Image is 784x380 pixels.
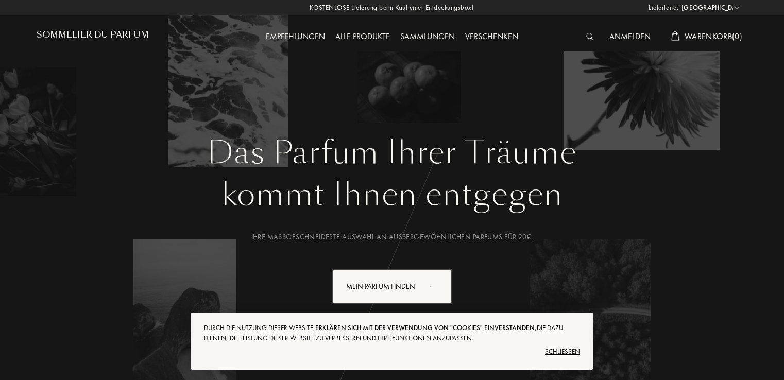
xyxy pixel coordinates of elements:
img: cart_white.svg [671,31,679,41]
div: Durch die Nutzung dieser Website, die dazu dienen, die Leistung dieser Website zu verbessern und ... [204,323,580,343]
a: Empfehlungen [261,31,330,42]
a: Alle Produkte [330,31,395,42]
div: animation [427,275,447,296]
a: Sammlungen [395,31,460,42]
span: erklären sich mit der Verwendung von "Cookies" einverstanden, [315,323,537,332]
h1: Das Parfum Ihrer Träume [44,134,740,171]
div: Schließen [204,343,580,360]
a: Mein Parfum findenanimation [325,269,459,304]
div: Verschenken [460,30,523,44]
div: kommt Ihnen entgegen [44,171,740,218]
div: Anmelden [604,30,656,44]
div: Mein Parfum finden [332,269,452,304]
div: Sammlungen [395,30,460,44]
span: Warenkorb ( 0 ) [685,31,742,42]
span: Lieferland: [649,3,679,13]
h1: Sommelier du Parfum [37,30,149,40]
div: Empfehlungen [261,30,330,44]
a: Anmelden [604,31,656,42]
img: search_icn_white.svg [586,33,594,40]
div: Ihre maßgeschneiderte Auswahl an außergewöhnlichen Parfums für 20€. [44,232,740,243]
a: Verschenken [460,31,523,42]
a: Sommelier du Parfum [37,30,149,44]
div: Alle Produkte [330,30,395,44]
